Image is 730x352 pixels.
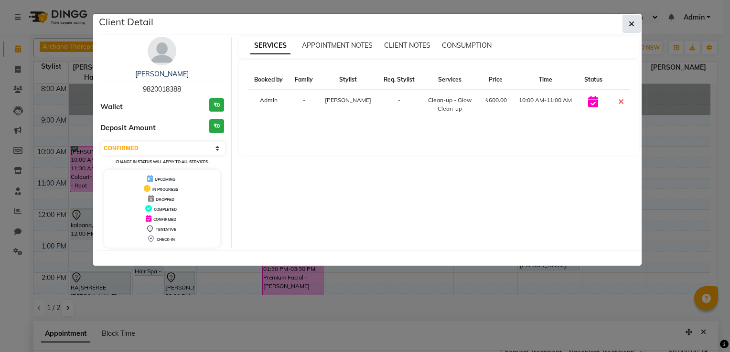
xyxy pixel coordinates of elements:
[99,15,153,29] h5: Client Detail
[513,70,578,90] th: Time
[484,96,507,104] div: ₹600.00
[153,217,176,222] span: CONFIRMED
[384,41,430,50] span: CLIENT NOTES
[209,119,224,133] h3: ₹0
[250,37,290,54] span: SERVICES
[319,70,378,90] th: Stylist
[325,96,371,104] span: [PERSON_NAME]
[148,37,176,65] img: avatar
[377,70,420,90] th: Req. Stylist
[289,70,319,90] th: Family
[156,197,174,202] span: DROPPED
[578,70,608,90] th: Status
[143,85,181,93] span: 9820018388
[156,227,176,232] span: TENTATIVE
[100,102,123,113] span: Wallet
[155,177,175,182] span: UPCOMING
[377,90,420,119] td: -
[152,187,178,192] span: IN PROGRESS
[289,90,319,119] td: -
[100,123,156,134] span: Deposit Amount
[513,90,578,119] td: 10:00 AM-11:00 AM
[248,90,289,119] td: Admin
[248,70,289,90] th: Booked by
[116,159,209,164] small: Change in status will apply to all services.
[135,70,189,78] a: [PERSON_NAME]
[479,70,513,90] th: Price
[442,41,492,50] span: CONSUMPTION
[302,41,373,50] span: APPOINTMENT NOTES
[209,98,224,112] h3: ₹0
[154,207,177,212] span: COMPLETED
[421,70,479,90] th: Services
[157,237,175,242] span: CHECK-IN
[427,96,473,113] div: Clean-up - Glow Clean-up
